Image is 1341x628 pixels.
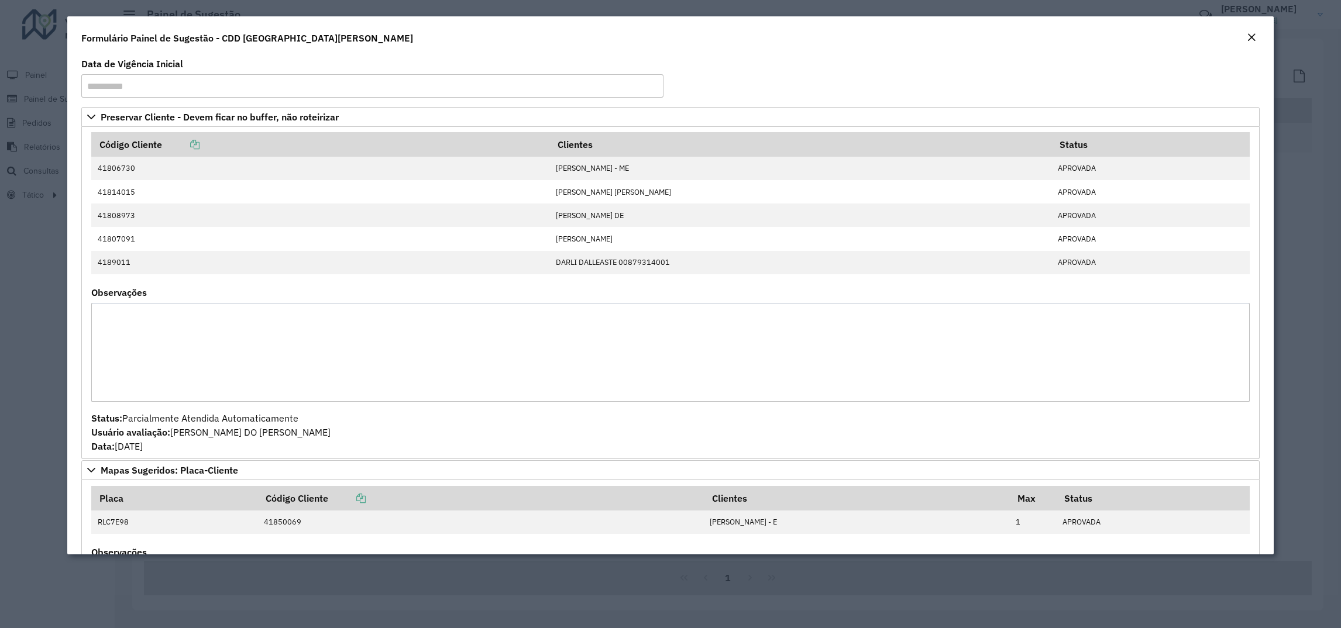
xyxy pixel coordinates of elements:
button: Close [1243,30,1260,46]
th: Placa [91,486,257,510]
span: Parcialmente Atendida Automaticamente [PERSON_NAME] DO [PERSON_NAME] [DATE] [91,412,331,452]
td: 1 [1009,510,1056,534]
td: APROVADA [1056,510,1249,534]
label: Data de Vigência Inicial [81,57,183,71]
td: [PERSON_NAME] DE [549,203,1051,227]
td: APROVADA [1051,180,1250,203]
a: Copiar [328,492,366,504]
td: 41806730 [91,157,549,180]
span: Preservar Cliente - Devem ficar no buffer, não roteirizar [101,112,339,122]
td: 4189011 [91,251,549,274]
td: DARLI DALLEASTE 00879314001 [549,251,1051,274]
td: [PERSON_NAME] [549,227,1051,250]
td: 41814015 [91,180,549,203]
td: 41807091 [91,227,549,250]
td: [PERSON_NAME] - E [704,510,1010,534]
div: Preservar Cliente - Devem ficar no buffer, não roteirizar [81,127,1260,459]
strong: Data: [91,440,115,452]
td: APROVADA [1051,251,1250,274]
td: APROVADA [1051,157,1250,180]
strong: Usuário avaliação: [91,426,170,438]
th: Código Cliente [257,486,703,510]
td: 41850069 [257,510,703,534]
em: Fechar [1247,33,1256,42]
td: APROVADA [1051,227,1250,250]
a: Mapas Sugeridos: Placa-Cliente [81,460,1260,480]
h4: Formulário Painel de Sugestão - CDD [GEOGRAPHIC_DATA][PERSON_NAME] [81,31,413,45]
th: Max [1009,486,1056,510]
span: Mapas Sugeridos: Placa-Cliente [101,465,238,475]
td: [PERSON_NAME] [PERSON_NAME] [549,180,1051,203]
label: Observações [91,285,147,299]
label: Observações [91,545,147,559]
td: [PERSON_NAME] - ME [549,157,1051,180]
td: APROVADA [1051,203,1250,227]
th: Clientes [704,486,1010,510]
th: Código Cliente [91,132,549,157]
th: Status [1056,486,1249,510]
td: 41808973 [91,203,549,227]
th: Status [1051,132,1250,157]
a: Preservar Cliente - Devem ficar no buffer, não roteirizar [81,107,1260,127]
a: Copiar [162,139,200,150]
th: Clientes [549,132,1051,157]
td: RLC7E98 [91,510,257,534]
strong: Status: [91,412,122,424]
